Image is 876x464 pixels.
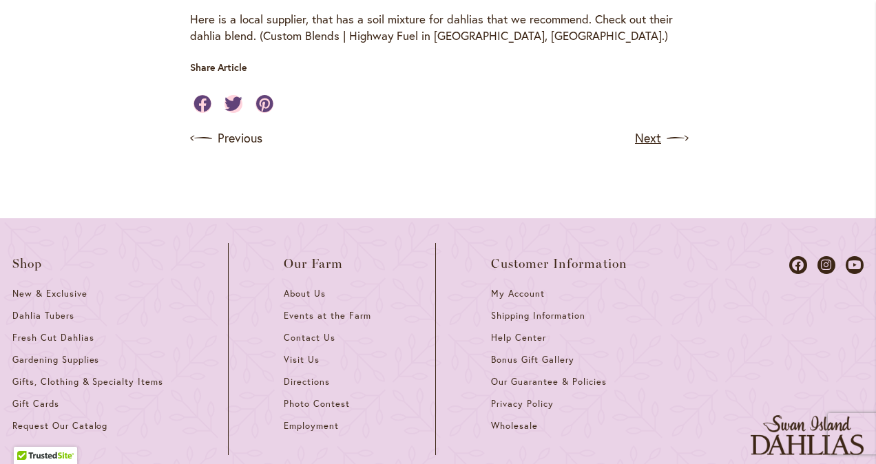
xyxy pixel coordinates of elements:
[491,288,545,299] span: My Account
[12,332,94,344] span: Fresh Cut Dahlias
[190,61,267,74] p: Share Article
[284,257,343,271] span: Our Farm
[12,376,163,388] span: Gifts, Clothing & Specialty Items
[225,95,242,113] a: Share on Twitter
[491,332,546,344] span: Help Center
[12,288,87,299] span: New & Exclusive
[12,398,59,410] span: Gift Cards
[491,310,585,321] span: Shipping Information
[491,354,574,366] span: Bonus Gift Gallery
[12,310,74,321] span: Dahlia Tubers
[635,127,686,149] a: Next
[284,376,330,388] span: Directions
[284,398,350,410] span: Photo Contest
[667,127,689,149] img: arrow icon
[255,95,273,113] a: Share on Pinterest
[190,127,212,149] img: arrow icon
[190,127,262,149] a: Previous
[284,332,335,344] span: Contact Us
[284,354,320,366] span: Visit Us
[846,256,864,274] a: Dahlias on Youtube
[190,11,686,44] p: Here is a local supplier, that has a soil mixture for dahlias that we recommend. Check out their ...
[284,288,326,299] span: About Us
[12,257,43,271] span: Shop
[491,398,554,410] span: Privacy Policy
[491,376,606,388] span: Our Guarantee & Policies
[817,256,835,274] a: Dahlias on Instagram
[12,354,99,366] span: Gardening Supplies
[194,95,211,113] a: Share on Facebook
[789,256,807,274] a: Dahlias on Facebook
[263,28,665,43] a: Custom Blends | Highway Fuel in [GEOGRAPHIC_DATA], [GEOGRAPHIC_DATA].
[491,257,627,271] span: Customer Information
[284,310,371,321] span: Events at the Farm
